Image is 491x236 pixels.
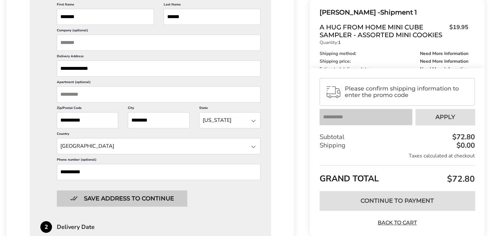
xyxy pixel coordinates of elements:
span: Need More Information [420,59,468,64]
button: Button save address [57,190,187,207]
label: Apartment (optional) [57,80,261,86]
input: Apartment [57,86,261,102]
div: $0.00 [455,142,475,149]
div: $72.80 [451,134,475,141]
input: First Name [57,9,154,25]
input: State [199,112,261,128]
span: $72.80 [445,173,475,185]
label: Country [57,132,261,138]
div: Estimated delivery date: [320,67,468,71]
span: [PERSON_NAME] - [320,8,380,16]
strong: 1 [338,39,341,46]
span: Apply [435,114,455,120]
button: Apply [415,109,475,125]
label: State [199,106,261,112]
label: First Name [57,2,154,9]
span: Need More Information [420,51,468,56]
input: ZIP [57,112,118,128]
div: GRAND TOTAL [320,165,475,186]
button: Continue to Payment [320,191,475,210]
div: Shipment 1 [320,7,468,18]
div: Taxes calculated at checkout [320,152,475,159]
div: Delivery Date [57,224,271,230]
input: State [57,138,261,154]
div: Shipping method: [320,51,468,56]
label: Zip/Postal Code [57,106,118,112]
span: $19.95 [446,23,468,37]
label: Delivery Address [57,54,261,60]
div: Shipping [320,141,475,150]
a: A Hug From Home Mini Cube Sampler - Assorted Mini Cookies$19.95 [320,23,468,39]
p: Quantity: [320,40,468,45]
div: 2 [40,221,52,233]
label: Company (optional) [57,28,261,35]
label: Last Name [164,2,261,9]
span: A Hug From Home Mini Cube Sampler - Assorted Mini Cookies [320,23,446,39]
label: City [128,106,189,112]
div: Shipping price: [320,59,468,64]
a: Back to Cart [375,219,420,226]
label: Phone number (optional) [57,157,261,164]
input: Company [57,35,261,51]
input: Delivery Address [57,60,261,77]
span: Please confirm shipping information to enter the promo code [345,85,469,98]
div: Subtotal [320,133,475,141]
span: Need More Information [420,67,468,71]
input: Last Name [164,9,261,25]
input: City [128,112,189,128]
